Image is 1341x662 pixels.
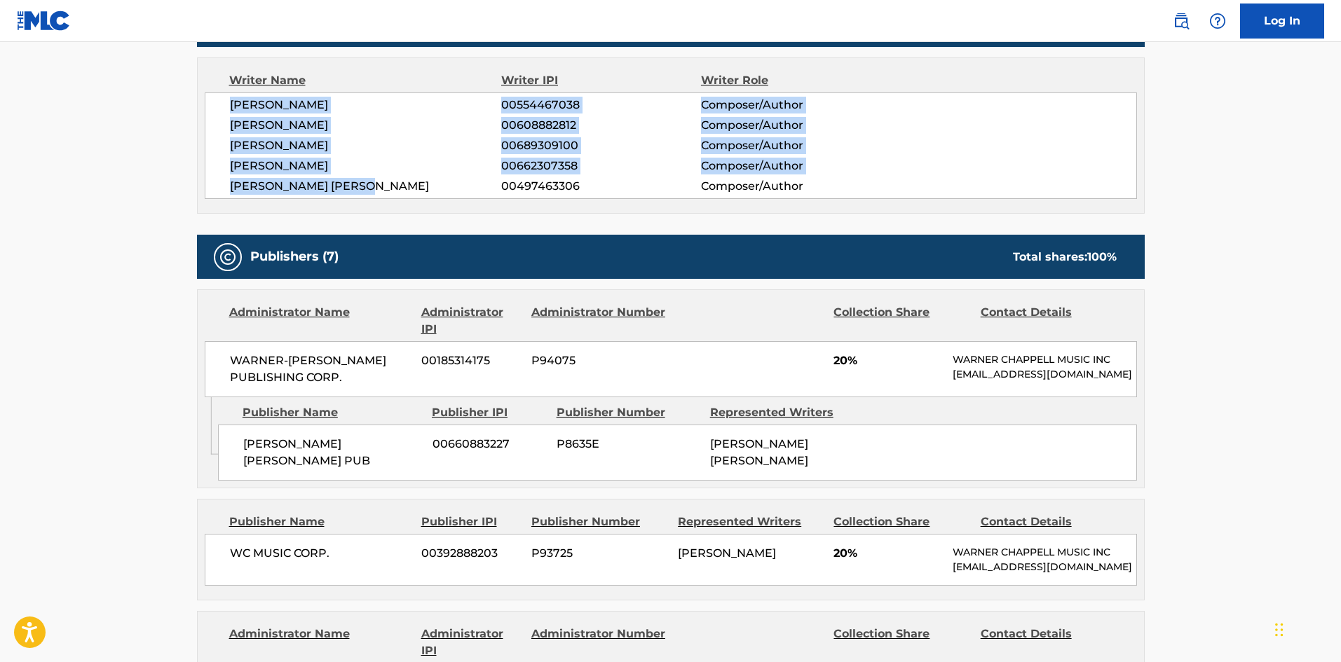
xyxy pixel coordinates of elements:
[421,626,521,659] div: Administrator IPI
[243,404,421,421] div: Publisher Name
[501,137,700,154] span: 00689309100
[1275,609,1284,651] div: Drag
[219,249,236,266] img: Publishers
[833,304,969,338] div: Collection Share
[981,513,1117,530] div: Contact Details
[531,304,667,338] div: Administrator Number
[981,304,1117,338] div: Contact Details
[833,545,942,562] span: 20%
[953,545,1136,560] p: WARNER CHAPPELL MUSIC INC
[701,97,883,113] span: Composer/Author
[833,352,942,369] span: 20%
[501,117,700,134] span: 00608882812
[230,158,502,174] span: [PERSON_NAME]
[243,436,422,469] span: [PERSON_NAME] [PERSON_NAME] PUB
[531,545,667,562] span: P93725
[531,626,667,659] div: Administrator Number
[833,513,969,530] div: Collection Share
[432,404,546,421] div: Publisher IPI
[229,304,411,338] div: Administrator Name
[678,513,823,530] div: Represented Writers
[1087,250,1117,263] span: 100 %
[501,158,700,174] span: 00662307358
[433,436,546,453] span: 00660883227
[421,545,521,562] span: 00392888203
[1209,13,1226,29] img: help
[230,137,502,154] span: [PERSON_NAME]
[678,546,776,560] span: [PERSON_NAME]
[557,404,700,421] div: Publisher Number
[557,436,700,453] span: P8635E
[701,72,883,89] div: Writer Role
[833,626,969,659] div: Collection Share
[1271,595,1341,662] iframe: Chat Widget
[501,72,701,89] div: Writer IPI
[230,545,411,562] span: WC MUSIC CORP.
[710,404,853,421] div: Represented Writers
[701,178,883,195] span: Composer/Author
[701,137,883,154] span: Composer/Author
[953,367,1136,382] p: [EMAIL_ADDRESS][DOMAIN_NAME]
[1204,7,1232,35] div: Help
[421,352,521,369] span: 00185314175
[230,117,502,134] span: [PERSON_NAME]
[710,437,808,467] span: [PERSON_NAME] [PERSON_NAME]
[1240,4,1324,39] a: Log In
[981,626,1117,659] div: Contact Details
[230,97,502,113] span: [PERSON_NAME]
[421,304,521,338] div: Administrator IPI
[531,513,667,530] div: Publisher Number
[229,72,502,89] div: Writer Name
[1013,249,1117,266] div: Total shares:
[531,352,667,369] span: P94075
[1173,13,1190,29] img: search
[953,352,1136,367] p: WARNER CHAPPELL MUSIC INC
[250,249,339,265] h5: Publishers (7)
[229,513,411,530] div: Publisher Name
[501,97,700,113] span: 00554467038
[1167,7,1195,35] a: Public Search
[953,560,1136,574] p: [EMAIL_ADDRESS][DOMAIN_NAME]
[701,158,883,174] span: Composer/Author
[229,626,411,659] div: Administrator Name
[17,11,71,31] img: MLC Logo
[501,178,700,195] span: 00497463306
[230,178,502,195] span: [PERSON_NAME] [PERSON_NAME]
[230,352,411,386] span: WARNER-[PERSON_NAME] PUBLISHING CORP.
[701,117,883,134] span: Composer/Author
[421,513,521,530] div: Publisher IPI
